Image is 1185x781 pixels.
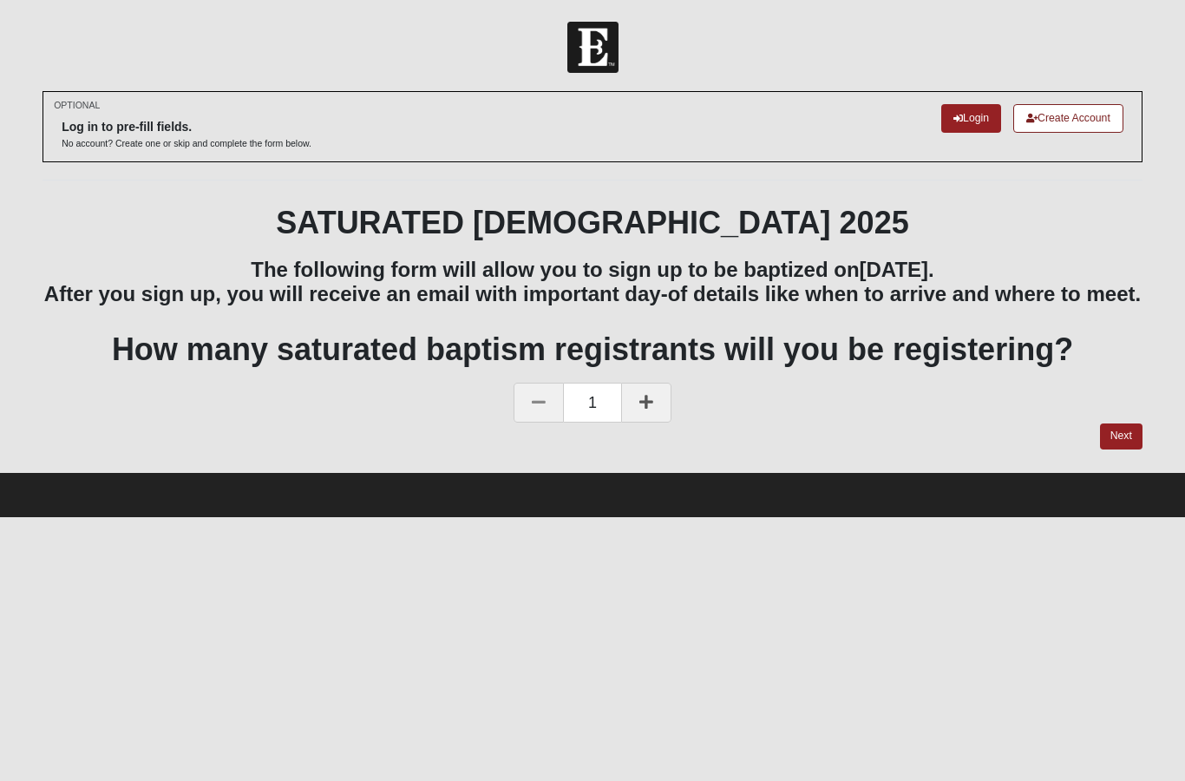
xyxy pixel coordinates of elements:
h6: Log in to pre-fill fields. [62,120,311,135]
h3: The following form will allow you to sign up to be baptized on After you sign up, you will receiv... [43,258,1142,308]
small: OPTIONAL [54,99,100,112]
h1: SATURATED [DEMOGRAPHIC_DATA] 2025 [43,204,1142,241]
h1: How many saturated baptism registrants will you be registering? [43,331,1142,368]
a: Login [941,104,1001,133]
img: Church of Eleven22 Logo [567,22,619,73]
span: 1 [564,383,621,423]
b: [DATE]. [860,258,934,281]
a: Create Account [1013,104,1123,133]
a: Next [1100,423,1142,449]
p: No account? Create one or skip and complete the form below. [62,137,311,150]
